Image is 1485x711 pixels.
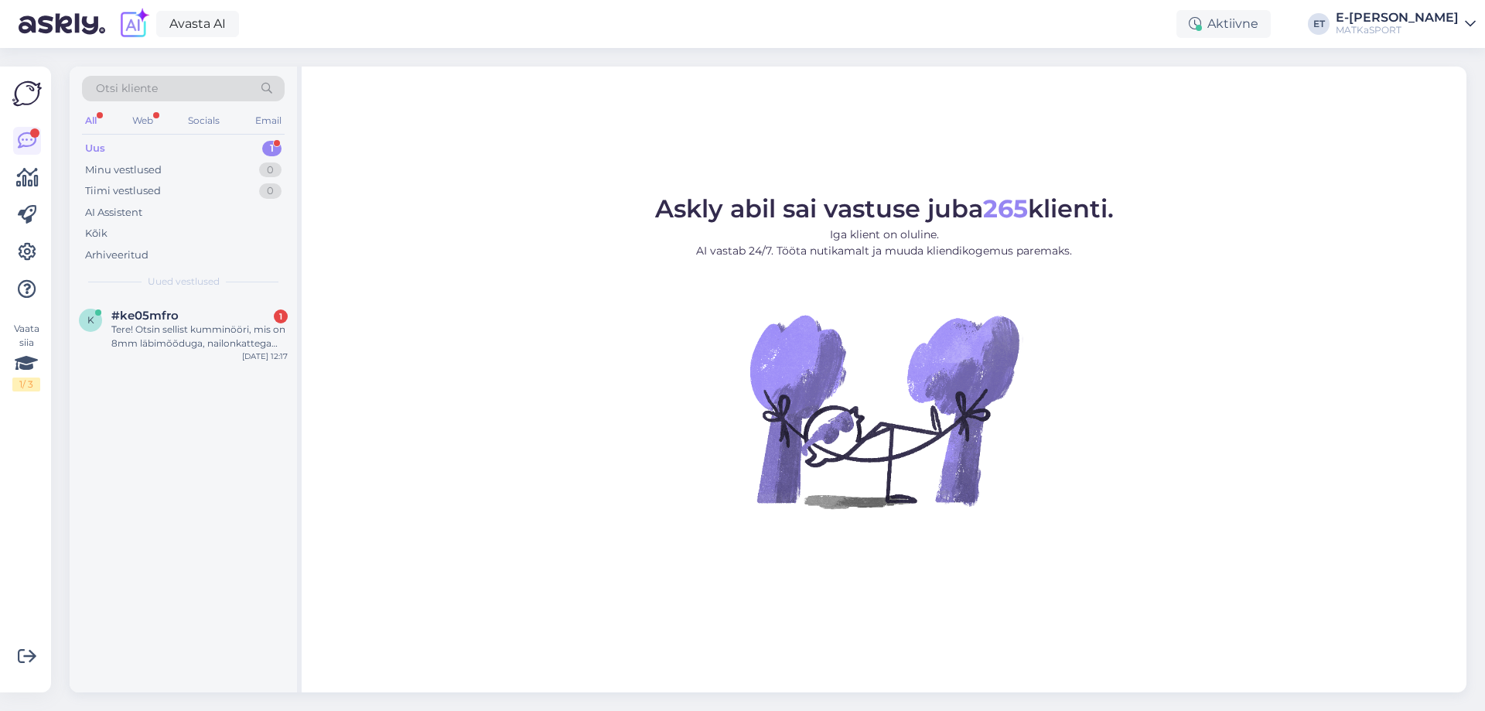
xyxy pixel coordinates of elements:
span: Uued vestlused [148,275,220,289]
div: Uus [85,141,105,156]
div: Minu vestlused [85,162,162,178]
div: Aktiivne [1176,10,1271,38]
a: E-[PERSON_NAME]MATKaSPORT [1336,12,1476,36]
div: Arhiveeritud [85,248,148,263]
a: Avasta AI [156,11,239,37]
span: Askly abil sai vastuse juba klienti. [655,193,1114,224]
p: Iga klient on oluline. AI vastab 24/7. Tööta nutikamalt ja muuda kliendikogemus paremaks. [655,227,1114,259]
span: #ke05mfro [111,309,179,323]
img: No Chat active [745,272,1023,550]
img: explore-ai [118,8,150,40]
div: Vaata siia [12,322,40,391]
div: AI Assistent [85,205,142,220]
div: Web [129,111,156,131]
div: 1 / 3 [12,378,40,391]
div: [DATE] 12:17 [242,350,288,362]
span: Otsi kliente [96,80,158,97]
img: Askly Logo [12,79,42,108]
div: E-[PERSON_NAME] [1336,12,1459,24]
div: MATKaSPORT [1336,24,1459,36]
div: Tiimi vestlused [85,183,161,199]
div: Socials [185,111,223,131]
div: 0 [259,183,282,199]
div: Kõik [85,226,108,241]
div: Tere! Otsin sellist kumminööri, mis on 8mm läbimõõduga, nailonkattega [PERSON_NAME] paljude kummi... [111,323,288,350]
div: All [82,111,100,131]
div: 1 [274,309,288,323]
span: k [87,314,94,326]
div: 1 [262,141,282,156]
b: 265 [983,193,1028,224]
div: ET [1308,13,1330,35]
div: Email [252,111,285,131]
div: 0 [259,162,282,178]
